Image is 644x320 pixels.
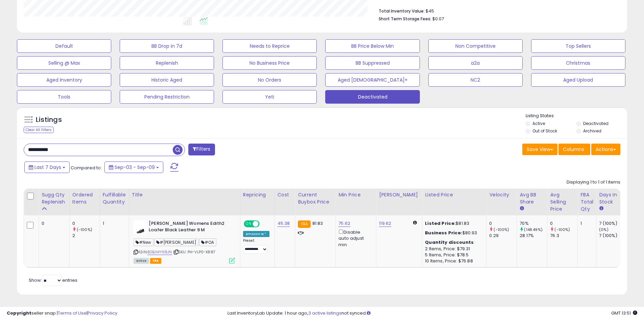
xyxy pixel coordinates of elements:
[599,227,609,232] small: (0%)
[42,220,64,227] div: 0
[338,220,350,227] a: 75.62
[526,113,627,119] p: Listing States:
[147,249,172,255] a: B0BJMY68JN
[524,227,542,232] small: (148.49%)
[425,246,481,252] div: 2 Items, Price: $79.31
[425,220,481,227] div: $81.83
[611,310,637,316] span: 2025-09-17 13:51 GMT
[428,56,523,70] button: a2a
[583,121,609,126] label: Deactivated
[298,220,310,228] small: FBA
[244,221,253,227] span: ON
[150,258,162,264] span: FBA
[520,220,547,227] div: 70%
[532,128,557,134] label: Out of Stock
[188,144,215,155] button: Filters
[71,165,102,171] span: Compared to:
[432,16,444,22] span: $0.07
[489,191,514,198] div: Velocity
[583,128,601,134] label: Archived
[425,239,474,246] b: Quantity discounts
[591,144,620,155] button: Actions
[599,206,603,212] small: Days In Stock.
[425,252,481,258] div: 5 Items, Price: $78.5
[29,277,77,283] span: Show: entries
[494,227,509,232] small: (-100%)
[531,73,625,87] button: Aged Upload
[149,220,231,235] b: [PERSON_NAME] Womens Edith2 Loafer Black Leather 9 M
[379,8,425,14] b: Total Inventory Value:
[379,191,419,198] div: [PERSON_NAME]
[425,220,456,227] b: Listed Price:
[554,227,570,232] small: (-100%)
[222,56,317,70] button: No Business Price
[563,146,584,153] span: Columns
[379,16,431,22] b: Short Term Storage Fees:
[7,310,31,316] strong: Copyright
[489,233,517,239] div: 0.29
[531,39,625,53] button: Top Sellers
[550,191,575,213] div: Avg Selling Price
[425,230,481,236] div: $80.93
[120,73,214,87] button: Historic Aged
[379,220,391,227] a: 119.62
[88,310,117,316] a: Privacy Policy
[103,220,124,227] div: 1
[278,191,292,198] div: Cost
[425,258,481,264] div: 10 Items, Price: $76.88
[120,39,214,53] button: BB Drop in 7d
[34,164,61,171] span: Last 7 Days
[222,90,317,104] button: Yeti
[550,233,577,239] div: 76.3
[24,162,70,173] button: Last 7 Days
[36,115,62,125] h5: Listings
[599,191,624,206] div: Days In Stock
[532,121,545,126] label: Active
[134,220,235,263] div: ASIN:
[134,238,153,246] span: #New
[580,191,593,213] div: FBA Total Qty
[489,220,517,227] div: 0
[425,230,462,236] b: Business Price:
[259,221,269,227] span: OFF
[520,233,547,239] div: 28.17%
[58,310,87,316] a: Terms of Use
[17,39,111,53] button: Default
[39,189,70,215] th: Please note that this number is a calculation based on your required days of coverage and your ve...
[115,164,155,171] span: Sep-03 - Sep-09
[425,239,481,246] div: :
[72,220,100,227] div: 0
[173,249,215,255] span: | SKU: PH-VLP0-X887
[120,56,214,70] button: Replenish
[428,73,523,87] button: NC2
[7,310,117,317] div: seller snap | |
[325,56,420,70] button: BB Suppressed
[243,231,269,237] div: Amazon AI *
[134,258,149,264] span: All listings currently available for purchase on Amazon
[120,90,214,104] button: Pending Restriction
[17,73,111,87] button: Aged Inventory
[308,310,341,316] a: 3 active listings
[580,220,591,227] div: 1
[17,56,111,70] button: Selling @ Max
[379,6,615,15] li: $45
[428,39,523,53] button: Non Competitive
[558,144,590,155] button: Columns
[599,220,626,227] div: 7 (100%)
[531,56,625,70] button: Christmas
[24,127,54,133] div: Clear All Filters
[103,191,126,206] div: Fulfillable Quantity
[243,191,272,198] div: Repricing
[298,191,333,206] div: Current Buybox Price
[278,220,290,227] a: 45.38
[104,162,163,173] button: Sep-03 - Sep-09
[599,233,626,239] div: 7 (100%)
[134,220,147,234] img: 31J3iJjiBZL._SL40_.jpg
[154,238,198,246] span: #[PERSON_NAME]
[325,39,420,53] button: BB Price Below Min
[425,191,483,198] div: Listed Price
[72,233,100,239] div: 2
[325,73,420,87] button: Aged [DEMOGRAPHIC_DATA]+
[325,90,420,104] button: Deactivated
[550,220,577,227] div: 0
